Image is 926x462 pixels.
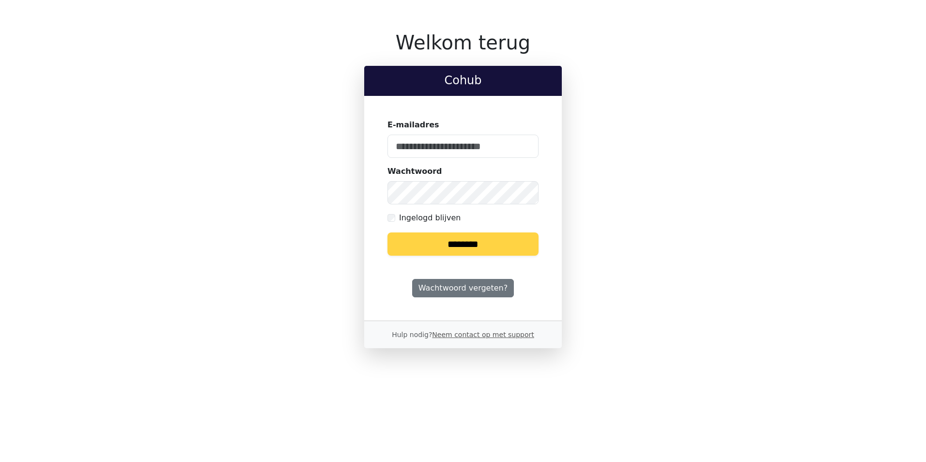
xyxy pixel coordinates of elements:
[392,331,534,339] small: Hulp nodig?
[364,31,562,54] h1: Welkom terug
[372,74,554,88] h2: Cohub
[432,331,534,339] a: Neem contact op met support
[387,119,439,131] label: E-mailadres
[387,166,442,177] label: Wachtwoord
[412,279,514,297] a: Wachtwoord vergeten?
[399,212,461,224] label: Ingelogd blijven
